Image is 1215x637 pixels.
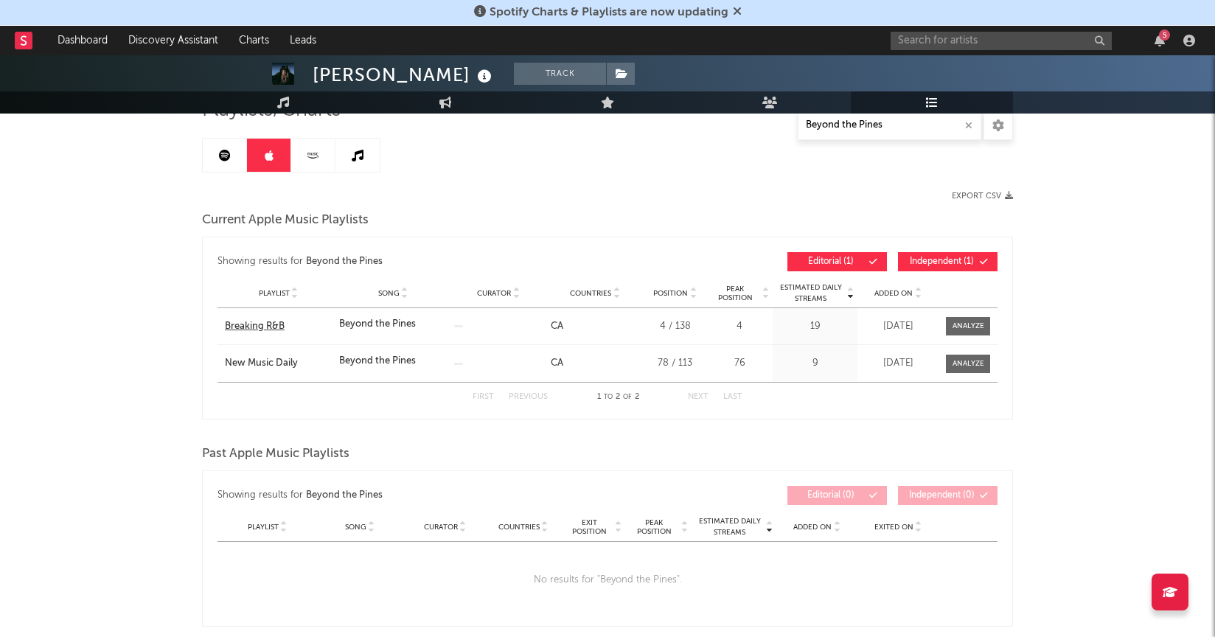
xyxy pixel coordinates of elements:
a: Dashboard [47,26,118,55]
span: Estimated Daily Streams [776,282,845,304]
div: [DATE] [861,356,935,371]
div: 9 [776,356,854,371]
div: Showing results for [217,252,607,271]
span: Estimated Daily Streams [695,516,764,538]
input: Search Playlists/Charts [798,111,982,140]
span: Spotify Charts & Playlists are now updating [490,7,728,18]
span: Curator [424,523,458,532]
span: Current Apple Music Playlists [202,212,369,229]
div: 1 2 2 [577,389,658,406]
button: Independent(0) [898,486,998,505]
span: of [623,394,632,400]
span: Curator [477,289,511,298]
div: 4 / 138 [647,319,703,334]
span: Song [345,523,366,532]
div: [PERSON_NAME] [313,63,495,87]
span: Position [653,289,688,298]
button: Next [688,393,709,401]
span: Past Apple Music Playlists [202,445,349,463]
span: Playlist [259,289,290,298]
a: Charts [229,26,279,55]
div: Beyond the Pines [339,354,416,369]
a: Discovery Assistant [118,26,229,55]
span: Song [378,289,400,298]
span: Peak Position [629,518,679,536]
input: Search for artists [891,32,1112,50]
span: Added On [793,523,832,532]
span: Exit Position [566,518,613,536]
div: Beyond the Pines [306,487,383,504]
div: 4 [710,319,769,334]
a: Breaking R&B [225,319,332,334]
button: Independent(1) [898,252,998,271]
div: 19 [776,319,854,334]
span: Dismiss [733,7,742,18]
button: Editorial(1) [787,252,887,271]
a: CA [551,358,563,368]
span: Independent ( 0 ) [908,491,975,500]
a: New Music Daily [225,356,332,371]
button: First [473,393,494,401]
span: Playlist [248,523,279,532]
div: [DATE] [861,319,935,334]
div: 76 [710,356,769,371]
div: 5 [1159,29,1170,41]
div: Beyond the Pines [339,317,416,332]
span: Exited On [874,523,913,532]
span: to [604,394,613,400]
span: Independent ( 1 ) [908,257,975,266]
a: Leads [279,26,327,55]
span: Countries [498,523,540,532]
button: Previous [509,393,548,401]
button: Track [514,63,606,85]
div: Beyond the Pines [306,253,383,271]
button: Editorial(0) [787,486,887,505]
div: 78 / 113 [647,356,703,371]
button: 5 [1155,35,1165,46]
span: Added On [874,289,913,298]
span: Editorial ( 0 ) [797,491,865,500]
button: Last [723,393,742,401]
span: Playlists/Charts [202,102,341,119]
span: Countries [570,289,611,298]
span: Editorial ( 1 ) [797,257,865,266]
a: CA [551,321,563,331]
span: Peak Position [710,285,760,302]
div: Showing results for [217,486,607,505]
div: No results for " Beyond the Pines ". [217,542,998,619]
button: Export CSV [952,192,1013,201]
